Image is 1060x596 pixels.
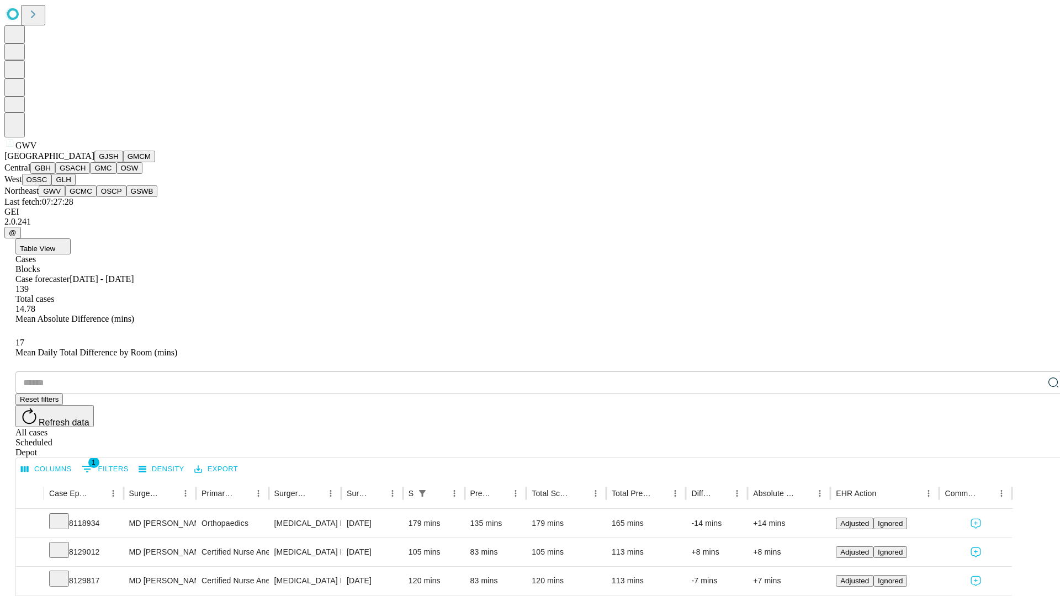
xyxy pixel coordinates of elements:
div: 165 mins [612,509,681,538]
button: Sort [369,486,385,501]
button: Sort [714,486,729,501]
div: [DATE] [347,538,397,566]
button: Ignored [873,518,907,529]
button: Menu [729,486,745,501]
div: 2.0.241 [4,217,1056,227]
button: Menu [667,486,683,501]
button: Menu [385,486,400,501]
button: Sort [492,486,508,501]
div: -7 mins [691,567,742,595]
div: MD [PERSON_NAME] [129,509,190,538]
span: Ignored [878,548,903,556]
div: 83 mins [470,567,521,595]
span: Adjusted [840,577,869,585]
div: 179 mins [532,509,601,538]
button: Ignored [873,546,907,558]
span: 17 [15,338,24,347]
div: Certified Nurse Anesthetist [202,567,263,595]
div: Total Scheduled Duration [532,489,571,498]
button: Ignored [873,575,907,587]
span: Northeast [4,186,39,195]
button: Menu [812,486,828,501]
button: Sort [162,486,178,501]
div: +8 mins [691,538,742,566]
button: GWV [39,185,65,197]
span: [DATE] - [DATE] [70,274,134,284]
div: [DATE] [347,567,397,595]
button: Adjusted [836,575,873,587]
button: Menu [105,486,121,501]
button: Sort [978,486,994,501]
div: 105 mins [409,538,459,566]
span: Adjusted [840,548,869,556]
span: Table View [20,244,55,253]
button: OSSC [22,174,52,185]
div: [MEDICAL_DATA] LEG,KNEE, ANKLE DEEP [274,538,336,566]
div: Orthopaedics [202,509,263,538]
div: 120 mins [409,567,459,595]
div: Absolute Difference [753,489,796,498]
div: GEI [4,207,1056,217]
button: Sort [652,486,667,501]
span: Total cases [15,294,54,304]
button: Table View [15,238,71,254]
span: Reset filters [20,395,59,403]
button: Sort [90,486,105,501]
div: 113 mins [612,567,681,595]
span: 1 [88,457,99,468]
button: Refresh data [15,405,94,427]
button: Reset filters [15,393,63,405]
button: GSWB [126,185,158,197]
div: -14 mins [691,509,742,538]
div: [MEDICAL_DATA] LEG,KNEE, ANKLE DEEP [274,567,336,595]
span: Ignored [878,577,903,585]
button: Sort [797,486,812,501]
button: Adjusted [836,546,873,558]
span: Mean Absolute Difference (mins) [15,314,134,323]
button: Menu [994,486,1009,501]
span: Ignored [878,519,903,528]
span: [GEOGRAPHIC_DATA] [4,151,94,161]
span: Central [4,163,30,172]
button: Adjusted [836,518,873,529]
div: +14 mins [753,509,825,538]
div: 8129012 [49,538,118,566]
div: 83 mins [470,538,521,566]
button: Sort [431,486,447,501]
button: GCMC [65,185,97,197]
div: [MEDICAL_DATA] DEEP THIGH [274,509,336,538]
button: Sort [308,486,323,501]
div: 135 mins [470,509,521,538]
button: GSACH [55,162,90,174]
button: Menu [447,486,462,501]
span: Last fetch: 07:27:28 [4,197,73,206]
span: Mean Daily Total Difference by Room (mins) [15,348,177,357]
button: Show filters [415,486,430,501]
div: Surgery Date [347,489,368,498]
button: Menu [588,486,603,501]
span: West [4,174,22,184]
button: Show filters [79,460,131,478]
button: GLH [51,174,75,185]
span: GWV [15,141,36,150]
button: Sort [877,486,893,501]
div: [DATE] [347,509,397,538]
div: 8129817 [49,567,118,595]
button: Select columns [18,461,75,478]
div: Scheduled In Room Duration [409,489,414,498]
div: Surgeon Name [129,489,161,498]
div: EHR Action [836,489,876,498]
button: Sort [573,486,588,501]
button: GBH [30,162,55,174]
div: Case Epic Id [49,489,89,498]
div: Predicted In Room Duration [470,489,492,498]
div: Difference [691,489,713,498]
button: Menu [251,486,266,501]
button: Menu [178,486,193,501]
div: Surgery Name [274,489,306,498]
button: Menu [323,486,338,501]
span: 14.78 [15,304,35,313]
button: Density [136,461,187,478]
button: @ [4,227,21,238]
div: Comments [945,489,977,498]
